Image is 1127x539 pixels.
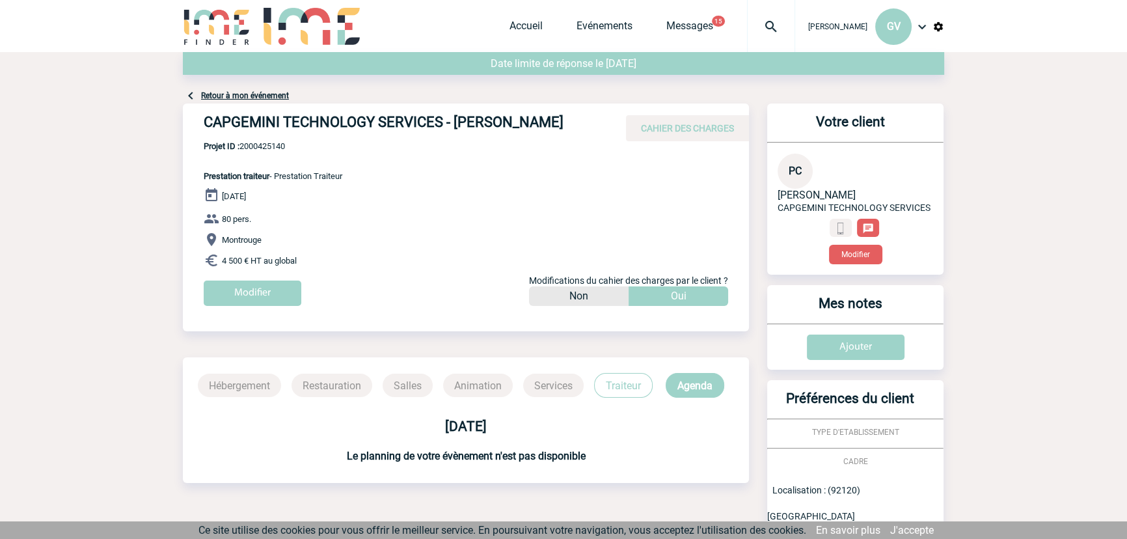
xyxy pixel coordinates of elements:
span: CADRE [843,457,868,466]
p: Restauration [292,374,372,397]
input: Modifier [204,281,301,306]
button: Modifier [829,245,882,264]
h3: Mes notes [772,296,928,324]
span: [PERSON_NAME] [808,22,867,31]
p: Services [523,374,584,397]
span: [PERSON_NAME] [778,189,856,201]
b: [DATE] [445,419,487,434]
span: TYPE D'ETABLISSEMENT [812,428,899,437]
p: Hébergement [198,374,281,397]
b: Projet ID : [204,141,239,151]
a: Evénements [577,20,632,38]
img: portable.png [835,223,847,234]
span: Ce site utilise des cookies pour vous offrir le meilleur service. En poursuivant votre navigation... [198,524,806,536]
span: Prestation traiteur [204,171,269,181]
span: CAPGEMINI TECHNOLOGY SERVICES [778,202,930,213]
span: 2000425140 [204,141,342,151]
img: chat-24-px-w.png [862,223,874,234]
span: 80 pers. [222,214,251,224]
a: Retour à mon événement [201,91,289,100]
h3: Votre client [772,114,928,142]
h4: CAPGEMINI TECHNOLOGY SERVICES - [PERSON_NAME] [204,114,594,136]
span: [DATE] [222,191,246,201]
span: PC [789,165,802,177]
a: Messages [666,20,713,38]
input: Ajouter [807,335,904,360]
a: Accueil [509,20,543,38]
span: GV [887,20,901,33]
p: Salles [383,374,433,397]
p: Animation [443,374,513,397]
h3: Préférences du client [772,391,928,419]
p: Traiteur [594,373,653,398]
span: 4 500 € HT au global [222,256,297,266]
p: Non [569,286,588,306]
p: Agenda [666,373,724,398]
span: - Prestation Traiteur [204,171,342,181]
span: Montrouge [222,235,262,245]
h3: Le planning de votre évènement n'est pas disponible [183,450,749,462]
button: 15 [712,16,725,27]
img: IME-Finder [183,8,251,45]
span: Localisation : (92120) [GEOGRAPHIC_DATA] [767,485,860,521]
a: J'accepte [890,524,934,536]
span: CAHIER DES CHARGES [641,123,734,133]
p: Oui [671,286,686,306]
a: En savoir plus [816,524,880,536]
span: Date limite de réponse le [DATE] [491,57,636,70]
span: Modifications du cahier des charges par le client ? [529,275,728,286]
